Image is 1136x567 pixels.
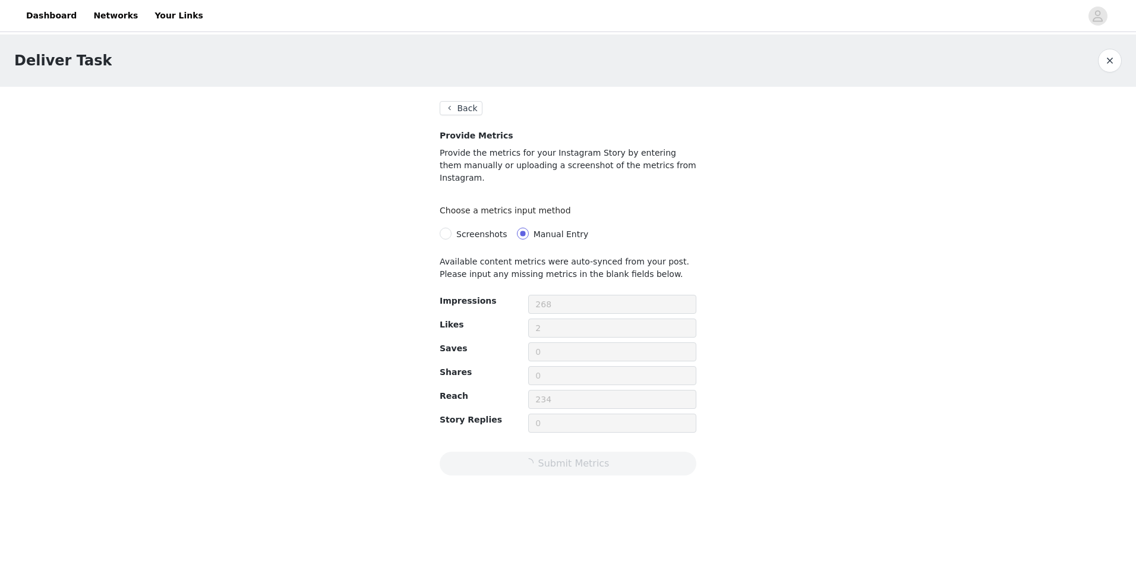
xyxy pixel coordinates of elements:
[528,342,696,361] input: 0
[528,295,696,314] input: 0
[440,101,482,115] button: Back
[440,452,696,475] button: icon: loadingSubmit Metrics
[86,2,145,29] a: Networks
[440,147,696,184] p: Provide the metrics for your Instagram Story by entering them manually or uploading a screenshot ...
[456,229,507,239] span: Screenshots
[440,320,463,329] span: Likes
[440,344,467,353] span: Saves
[147,2,210,29] a: Your Links
[528,319,696,338] input: 0
[528,390,696,409] input: 0
[440,206,577,215] label: Choose a metrics input method
[528,366,696,385] input: 0
[14,50,112,71] h1: Deliver Task
[19,2,84,29] a: Dashboard
[528,414,696,433] input: 0
[440,415,502,424] span: Story Replies
[440,367,472,377] span: Shares
[534,229,589,239] span: Manual Entry
[1092,7,1103,26] div: avatar
[440,296,497,305] span: Impressions
[440,130,696,142] h4: Provide Metrics
[440,256,696,281] p: Available content metrics were auto-synced from your post. Please input any missing metrics in th...
[440,391,468,401] span: Reach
